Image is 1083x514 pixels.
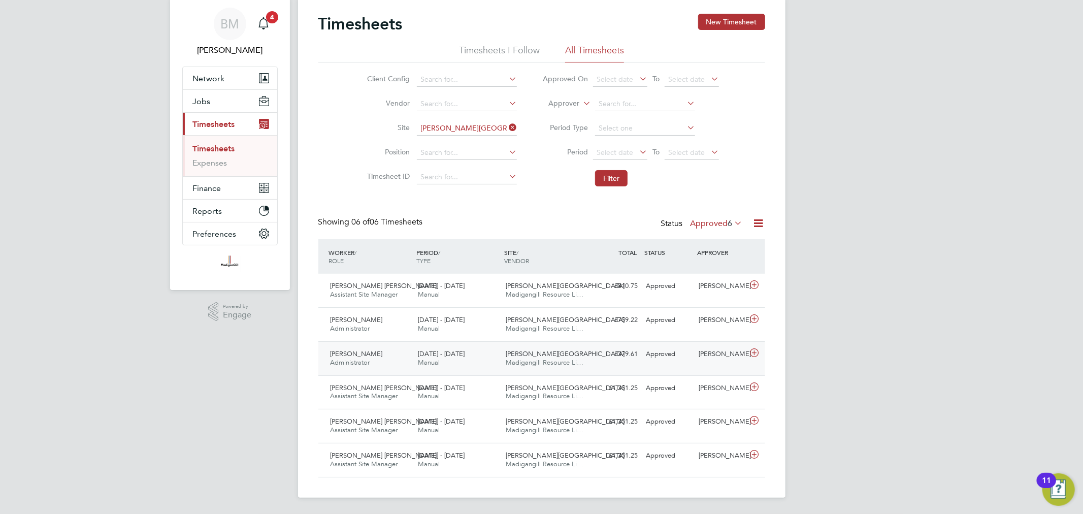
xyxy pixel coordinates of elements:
h2: Timesheets [318,14,403,34]
a: BM[PERSON_NAME] [182,8,278,56]
span: [DATE] - [DATE] [418,349,465,358]
a: Timesheets [193,144,235,153]
a: Go to home page [182,255,278,272]
div: [PERSON_NAME] [695,413,747,430]
div: Approved [642,346,695,363]
a: 4 [253,8,274,40]
div: Approved [642,380,695,397]
span: [PERSON_NAME][GEOGRAPHIC_DATA] [506,383,625,392]
span: Madigangill Resource Li… [506,460,583,468]
span: Administrator [331,358,370,367]
span: Assistant Site Manager [331,426,398,434]
span: To [649,145,663,158]
span: Manual [418,358,440,367]
div: £759.22 [589,312,642,329]
span: Madigangill Resource Li… [506,358,583,367]
span: Select date [668,75,705,84]
span: [PERSON_NAME] [PERSON_NAME] [331,451,437,460]
div: [PERSON_NAME] [695,380,747,397]
span: Manual [418,392,440,400]
div: £810.75 [589,278,642,295]
span: Administrator [331,324,370,333]
span: [DATE] - [DATE] [418,383,465,392]
span: To [649,72,663,85]
input: Search for... [417,73,517,87]
li: All Timesheets [565,44,624,62]
div: Approved [642,278,695,295]
div: PERIOD [414,243,502,270]
span: TOTAL [619,248,637,256]
button: Finance [183,177,277,199]
button: Reports [183,200,277,222]
input: Search for... [417,170,517,184]
span: BM [220,17,239,30]
span: Madigangill Resource Li… [506,324,583,333]
div: Approved [642,447,695,464]
input: Search for... [595,97,695,111]
span: [PERSON_NAME] [PERSON_NAME] [331,383,437,392]
a: Expenses [193,158,227,168]
div: [PERSON_NAME] [695,312,747,329]
div: Showing [318,217,425,228]
div: Approved [642,312,695,329]
span: [DATE] - [DATE] [418,451,465,460]
span: Select date [597,75,633,84]
span: 06 of [352,217,370,227]
span: [PERSON_NAME] [331,349,383,358]
label: Approved [691,218,743,229]
span: Manual [418,460,440,468]
span: Powered by [223,302,251,311]
span: [PERSON_NAME][GEOGRAPHIC_DATA] [506,349,625,358]
div: [PERSON_NAME] [695,346,747,363]
li: Timesheets I Follow [459,44,540,62]
label: Position [364,147,410,156]
button: Jobs [183,90,277,112]
span: [DATE] - [DATE] [418,315,465,324]
span: Finance [193,183,221,193]
span: TYPE [416,256,431,265]
span: / [438,248,440,256]
span: Assistant Site Manager [331,290,398,299]
label: Approver [534,99,579,109]
span: [PERSON_NAME] [PERSON_NAME] [331,281,437,290]
span: / [355,248,357,256]
span: [PERSON_NAME] [331,315,383,324]
button: Timesheets [183,113,277,135]
label: Period [542,147,588,156]
div: £1,351.25 [589,380,642,397]
a: Powered byEngage [208,302,251,322]
span: [PERSON_NAME] [PERSON_NAME] [331,417,437,426]
div: Status [661,217,745,231]
div: APPROVER [695,243,747,262]
input: Select one [595,121,695,136]
button: Open Resource Center, 11 new notifications [1042,473,1075,506]
button: New Timesheet [698,14,765,30]
span: Engage [223,311,251,319]
span: Reports [193,206,222,216]
div: [PERSON_NAME] [695,278,747,295]
span: Manual [418,290,440,299]
span: [DATE] - [DATE] [418,417,465,426]
div: £1,351.25 [589,413,642,430]
img: madigangill-logo-retina.png [218,255,241,272]
span: Timesheets [193,119,235,129]
input: Search for... [417,146,517,160]
span: [DATE] - [DATE] [418,281,465,290]
span: Madigangill Resource Li… [506,426,583,434]
span: 6 [728,218,733,229]
div: SITE [502,243,589,270]
div: [PERSON_NAME] [695,447,747,464]
span: [PERSON_NAME][GEOGRAPHIC_DATA] [506,451,625,460]
span: Manual [418,426,440,434]
span: Select date [668,148,705,157]
label: Approved On [542,74,588,83]
span: Assistant Site Manager [331,460,398,468]
div: STATUS [642,243,695,262]
span: Madigangill Resource Li… [506,290,583,299]
label: Client Config [364,74,410,83]
span: Madigangill Resource Li… [506,392,583,400]
span: Assistant Site Manager [331,392,398,400]
label: Vendor [364,99,410,108]
span: [PERSON_NAME][GEOGRAPHIC_DATA] [506,417,625,426]
span: ROLE [329,256,344,265]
